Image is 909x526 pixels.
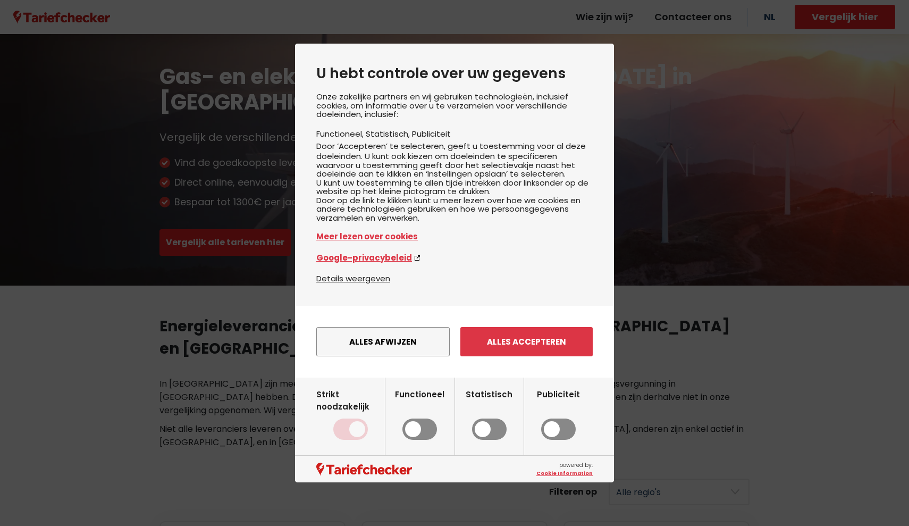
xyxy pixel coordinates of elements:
[537,388,580,440] label: Publiciteit
[316,272,390,285] button: Details weergeven
[536,470,593,477] a: Cookie Information
[316,327,450,356] button: Alles afwijzen
[295,306,614,378] div: menu
[536,461,593,477] span: powered by:
[316,252,593,264] a: Google-privacybeleid
[316,463,412,476] img: logo
[366,128,412,139] li: Statistisch
[316,128,366,139] li: Functioneel
[460,327,593,356] button: Alles accepteren
[316,388,385,440] label: Strikt noodzakelijk
[395,388,444,440] label: Functioneel
[466,388,512,440] label: Statistisch
[316,230,593,243] a: Meer lezen over cookies
[412,128,451,139] li: Publiciteit
[316,93,593,272] div: Onze zakelijke partners en wij gebruiken technologieën, inclusief cookies, om informatie over u t...
[316,65,593,82] h2: U hebt controle over uw gegevens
